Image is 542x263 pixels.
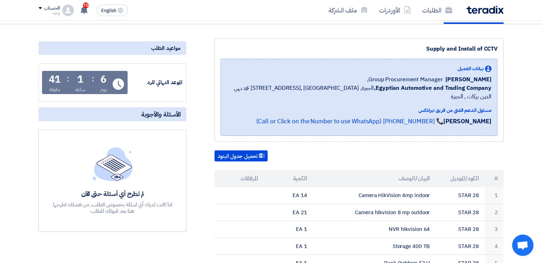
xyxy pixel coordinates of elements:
[141,110,181,118] span: الأسئلة والأجوبة
[264,238,313,255] td: 1 EA
[313,204,436,221] td: Camera hikvision 8 mp outdoor
[221,45,497,53] div: Supply and Install of CCTV
[458,65,484,72] span: بيانات العميل
[435,170,485,187] th: الكود/الموديل
[62,5,74,16] img: profile_test.png
[264,204,313,221] td: 21 EA
[215,150,268,162] button: تحميل جدول البنود
[435,221,485,238] td: STAR 28
[323,2,373,19] a: ملف الشركة
[227,84,491,101] span: الجيزة, [GEOGRAPHIC_DATA] ,[STREET_ADDRESS] محمد بهي الدين بركات , الجيزة
[374,84,491,92] b: Egyptian Automotive and Trading Company,
[485,204,504,221] td: 2
[313,187,436,204] td: Camera HikVision 4mp indoor
[264,170,313,187] th: الكمية
[227,107,491,114] div: مسئول الدعم الفني من فريق تيرادكس
[373,2,417,19] a: الأوردرات
[52,190,173,198] div: لم تطرح أي أسئلة حتى الآن
[77,74,83,84] div: 1
[67,72,69,85] div: :
[485,170,504,187] th: #
[75,86,86,93] div: ساعة
[435,204,485,221] td: STAR 28
[100,74,107,84] div: 6
[485,238,504,255] td: 4
[445,75,491,84] span: [PERSON_NAME]
[101,8,116,13] span: English
[52,201,173,214] div: اذا كانت لديك أي اسئلة بخصوص الطلب, من فضلك اطرحها هنا بعد قبولك للطلب
[512,234,533,256] div: Open chat
[49,86,60,93] div: دقيقة
[83,2,89,8] span: 10
[435,187,485,204] td: STAR 28
[38,41,186,55] div: مواعيد الطلب
[97,5,128,16] button: English
[313,170,436,187] th: البيان/الوصف
[313,238,436,255] td: Storage 400 TB
[264,221,313,238] td: 1 EA
[367,75,443,84] span: Group Procurement Manager,
[100,86,107,93] div: يوم
[313,221,436,238] td: NVR hikvision 64
[92,72,94,85] div: :
[466,6,504,14] img: Teradix logo
[129,78,182,87] div: الموعد النهائي للرد
[215,170,264,187] th: المرفقات
[264,187,313,204] td: 14 EA
[435,238,485,255] td: STAR 28
[485,221,504,238] td: 3
[44,5,60,11] div: الحساب
[443,117,491,126] strong: [PERSON_NAME]
[93,147,133,181] img: empty_state_list.svg
[256,117,443,126] a: 📞 [PHONE_NUMBER] (Call or Click on the Number to use WhatsApp)
[417,2,458,19] a: الطلبات
[485,187,504,204] td: 1
[38,11,60,15] div: وحيد
[49,74,61,84] div: 41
